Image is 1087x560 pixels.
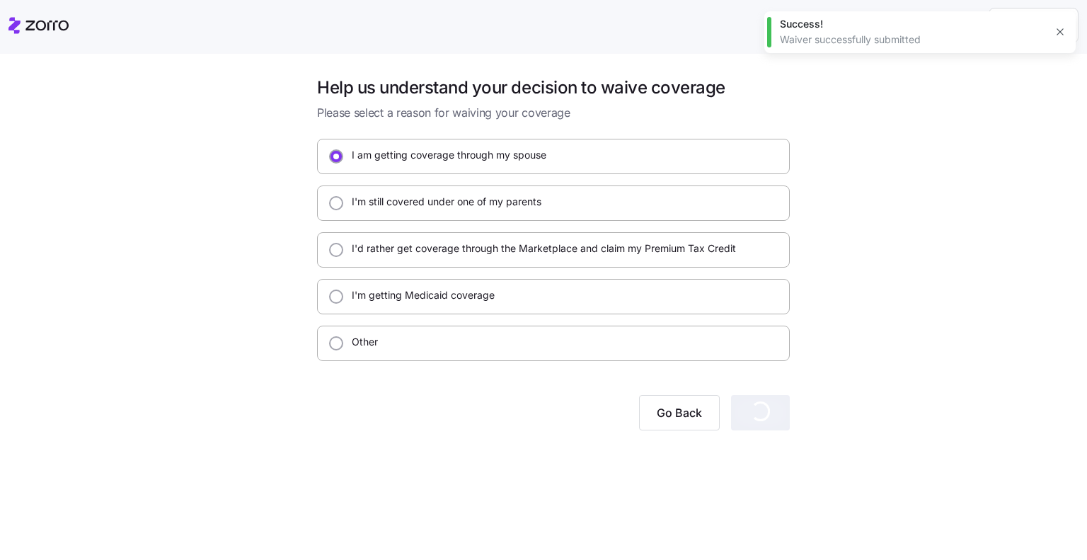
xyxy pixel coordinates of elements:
[780,17,1045,31] div: Success!
[317,104,790,122] span: Please select a reason for waiving your coverage
[343,335,378,349] label: Other
[639,395,720,430] button: Go Back
[343,148,546,162] label: I am getting coverage through my spouse
[780,33,1045,47] div: Waiver successfully submitted
[343,195,541,209] label: I'm still covered under one of my parents
[317,76,790,98] h1: Help us understand your decision to waive coverage
[657,404,702,421] span: Go Back
[343,241,736,256] label: I'd rather get coverage through the Marketplace and claim my Premium Tax Credit
[343,288,495,302] label: I'm getting Medicaid coverage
